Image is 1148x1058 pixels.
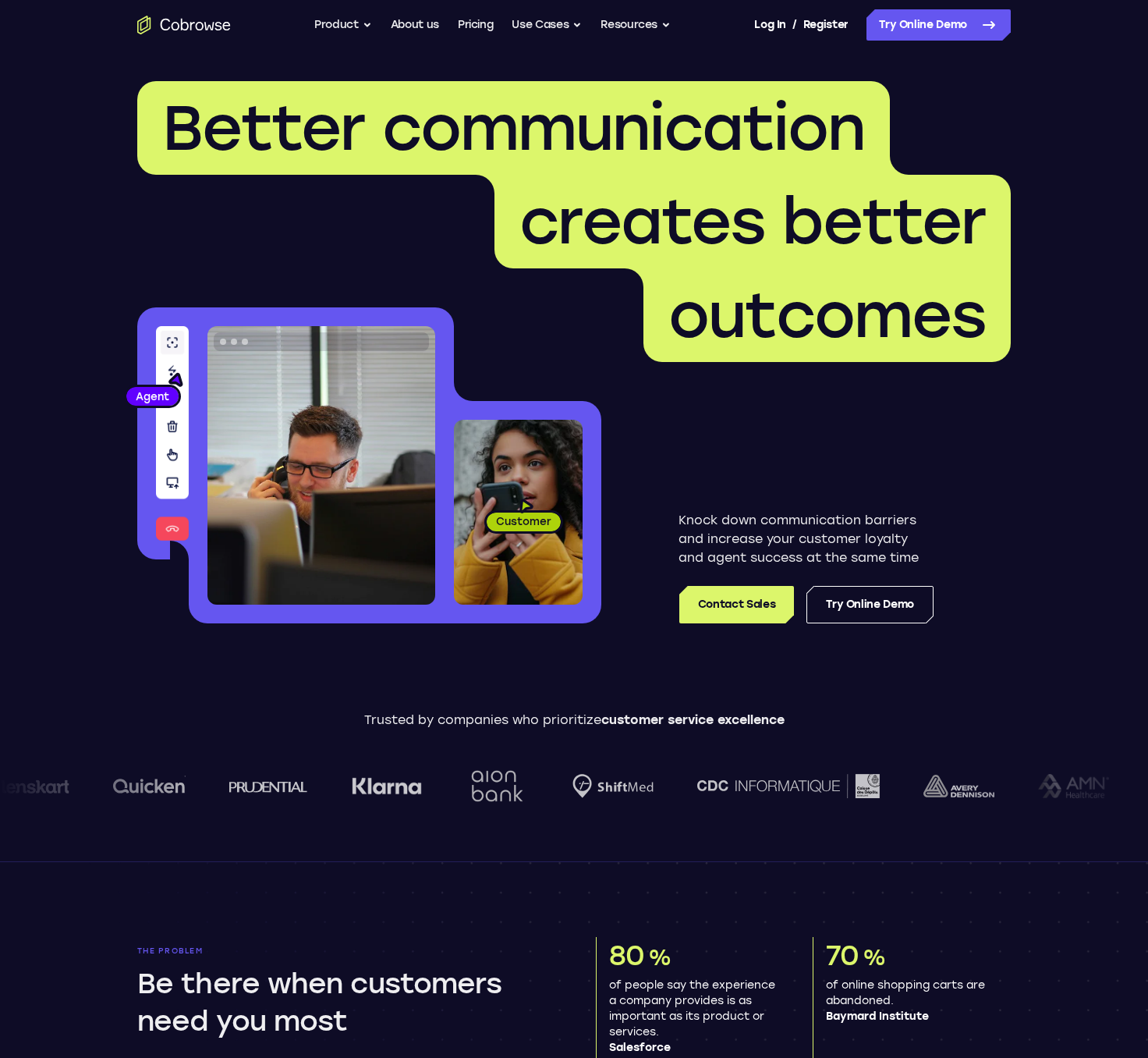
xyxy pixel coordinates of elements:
[679,511,934,567] p: Knock down communication barriers and increase your customer loyalty and agent success at the sam...
[229,780,308,793] img: prudential
[314,9,372,41] button: Product
[923,775,994,798] img: avery-dennison
[754,9,785,41] a: Log In
[679,586,794,623] a: Contact Sales
[609,939,644,972] span: 80
[803,9,849,41] a: Register
[352,777,422,796] img: Klarna
[826,939,859,972] span: 70
[466,754,529,818] img: Aion Bank
[458,9,494,41] a: Pricing
[863,944,885,971] span: %
[609,978,781,1056] p: of people say the experience a company provides is as important as its product or services.
[668,278,986,353] span: outcomes
[601,712,785,727] span: customer service excellence
[866,9,1011,41] a: Try Online Demo
[137,946,552,956] p: The problem
[391,9,439,41] a: About us
[137,965,552,1040] h2: Be there when customers need you most
[162,91,865,165] span: Better communication
[609,1040,781,1056] span: Salesforce
[792,16,797,34] span: /
[512,9,582,41] button: Use Cases
[826,978,998,1024] p: of online shopping carts are abandoned.
[519,184,986,259] span: creates better
[572,774,654,798] img: Shiftmed
[454,420,583,605] img: A customer holding their phone
[126,389,179,404] span: Agent
[137,16,231,34] a: Go to the home page
[648,944,671,971] span: %
[487,513,561,529] span: Customer
[207,326,435,605] img: A customer support agent talking on the phone
[806,586,934,623] a: Try Online Demo
[826,1009,998,1024] span: Baymard Institute
[156,326,189,541] img: A series of tools used in co-browsing sessions
[697,774,880,798] img: CDC Informatique
[601,9,671,41] button: Resources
